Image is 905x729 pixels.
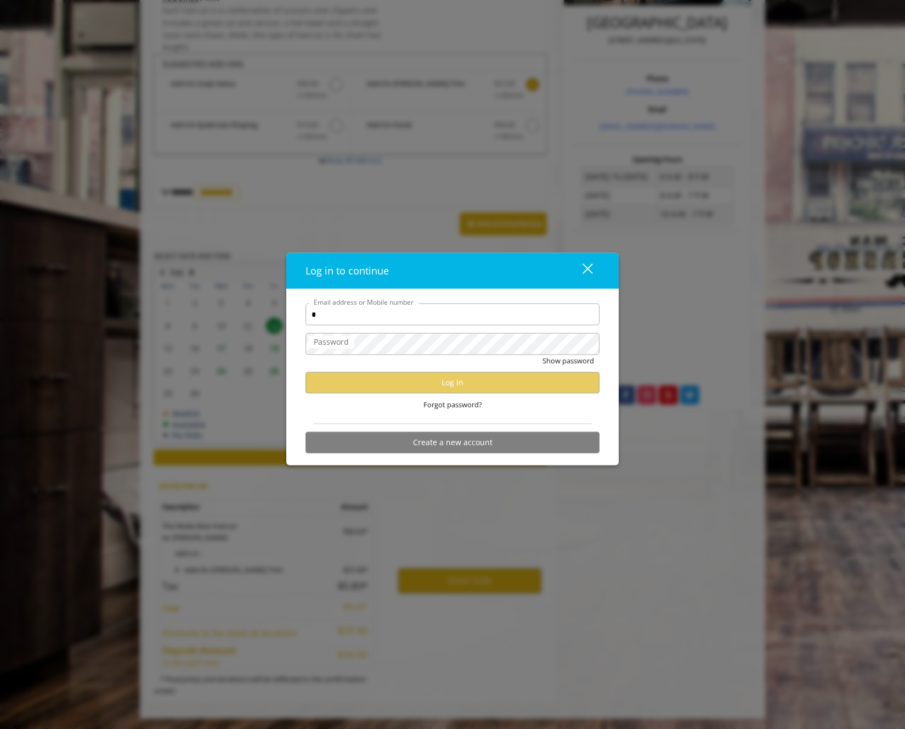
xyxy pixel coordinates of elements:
[306,372,599,393] button: Log in
[306,431,599,453] button: Create a new account
[423,399,482,411] span: Forgot password?
[570,262,592,279] div: close dialog
[562,259,599,282] button: close dialog
[306,333,599,355] input: Password
[306,264,389,277] span: Log in to continue
[542,355,594,367] button: Show password
[308,297,419,307] label: Email address or Mobile number
[306,304,599,326] input: Email address or Mobile number
[308,336,354,348] label: Password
